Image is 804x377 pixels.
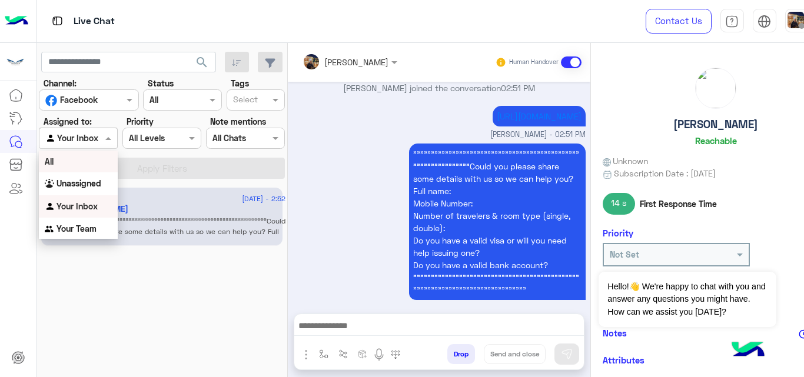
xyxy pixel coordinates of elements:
h6: Notes [603,328,627,338]
b: Unassigned [57,178,101,188]
p: 10/8/2025, 2:52 PM [409,144,586,300]
label: Note mentions [210,115,266,128]
img: tab [758,15,771,28]
span: Unknown [603,155,649,167]
img: userImage [788,12,804,28]
img: Logo [5,9,28,34]
button: create order [353,344,372,363]
span: Hello!👋 We're happy to chat with you and answer any questions you might have. How can we assist y... [599,272,776,327]
img: picture [696,68,736,108]
span: 02:51 PM [501,83,535,93]
span: """""""""""""""""""""""""""""""""""""""""""""""""""""""""""""""Could you please share some detail... [65,216,298,278]
div: Select [231,93,258,108]
button: Drop [447,344,475,364]
a: [URL][DOMAIN_NAME] [497,111,582,121]
span: [PERSON_NAME] - 02:51 PM [490,129,586,141]
b: Your Inbox [57,201,98,211]
a: tab [720,9,744,34]
h6: Priority [603,228,633,238]
img: create order [358,349,367,359]
img: tab [725,15,739,28]
img: tab [50,14,65,28]
h6: Attributes [603,355,644,365]
img: Trigger scenario [338,349,348,359]
img: INBOX.AGENTFILTER.YOURTEAM [45,224,57,236]
img: 312138898846134 [5,51,26,72]
button: Send and close [484,344,546,364]
span: search [195,55,209,69]
img: select flow [319,349,328,359]
label: Priority [127,115,154,128]
h5: [PERSON_NAME] [673,118,758,131]
img: hulul-logo.png [727,330,769,371]
label: Tags [231,77,249,89]
span: [DATE] - 2:52 PM [242,193,298,204]
button: select flow [314,344,333,363]
b: All [45,156,54,166]
img: INBOX.AGENTFILTER.YOURINBOX [45,201,57,213]
a: Contact Us [646,9,712,34]
p: [PERSON_NAME] joined the conversation [292,82,586,94]
img: INBOX.AGENTFILTER.UNASSIGNED [45,179,57,191]
span: Subscription Date : [DATE] [614,167,716,179]
button: search [188,52,217,77]
p: 10/8/2025, 2:51 PM [493,106,586,126]
label: Status [148,77,174,89]
button: Trigger scenario [333,344,353,363]
b: Your Team [57,223,97,233]
label: Assigned to: [44,115,92,128]
button: Apply Filters [39,158,285,179]
label: Channel: [44,77,77,89]
span: 14 s [603,193,636,214]
p: Live Chat [74,14,115,29]
img: make a call [391,350,400,359]
span: First Response Time [640,198,717,210]
small: Human Handover [509,58,559,67]
img: send attachment [299,348,313,362]
h6: Reachable [695,135,737,146]
img: send voice note [372,348,386,362]
ng-dropdown-panel: Options list [39,151,118,239]
img: send message [561,348,573,360]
